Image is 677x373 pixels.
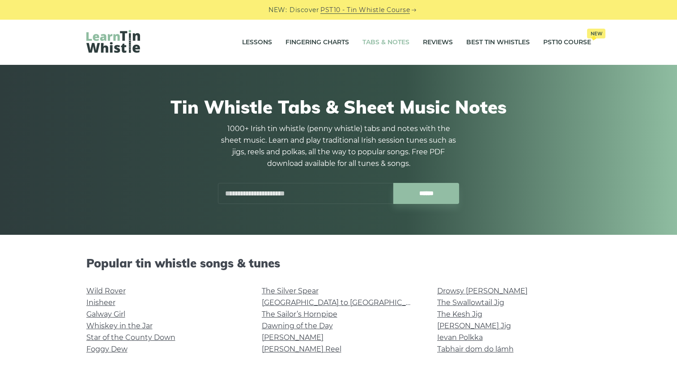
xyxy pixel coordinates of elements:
[543,31,591,54] a: PST10 CourseNew
[262,345,341,353] a: [PERSON_NAME] Reel
[86,287,126,295] a: Wild Rover
[262,310,337,318] a: The Sailor’s Hornpipe
[437,333,483,342] a: Ievan Polkka
[285,31,349,54] a: Fingering Charts
[262,287,319,295] a: The Silver Spear
[262,333,324,342] a: [PERSON_NAME]
[86,310,125,318] a: Galway Girl
[242,31,272,54] a: Lessons
[587,29,605,38] span: New
[86,322,153,330] a: Whiskey in the Jar
[437,310,482,318] a: The Kesh Jig
[218,123,460,170] p: 1000+ Irish tin whistle (penny whistle) tabs and notes with the sheet music. Learn and play tradi...
[262,298,427,307] a: [GEOGRAPHIC_DATA] to [GEOGRAPHIC_DATA]
[437,322,511,330] a: [PERSON_NAME] Jig
[86,333,175,342] a: Star of the County Down
[423,31,453,54] a: Reviews
[262,322,333,330] a: Dawning of the Day
[362,31,409,54] a: Tabs & Notes
[86,298,115,307] a: Inisheer
[437,298,504,307] a: The Swallowtail Jig
[466,31,530,54] a: Best Tin Whistles
[86,96,591,118] h1: Tin Whistle Tabs & Sheet Music Notes
[437,287,528,295] a: Drowsy [PERSON_NAME]
[86,256,591,270] h2: Popular tin whistle songs & tunes
[86,345,128,353] a: Foggy Dew
[437,345,514,353] a: Tabhair dom do lámh
[86,30,140,53] img: LearnTinWhistle.com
